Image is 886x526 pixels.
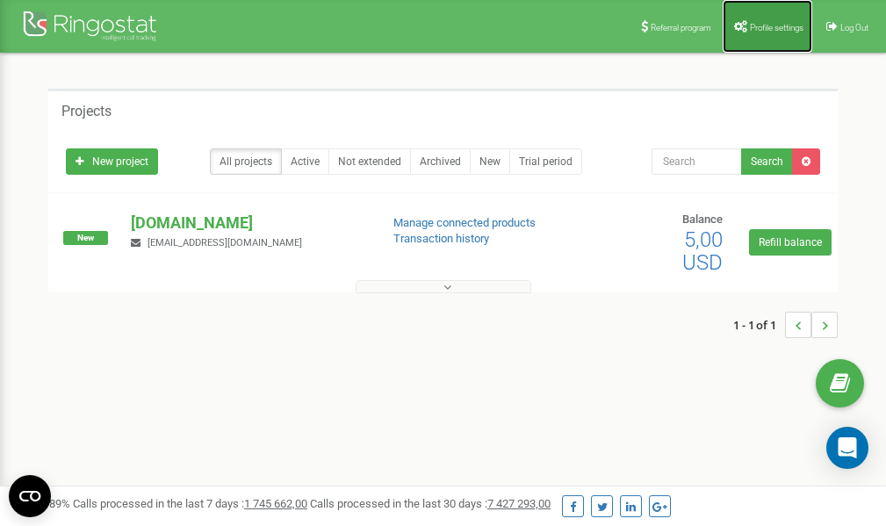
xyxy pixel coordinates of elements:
[63,231,108,245] span: New
[281,148,329,175] a: Active
[682,227,723,275] span: 5,00 USD
[244,497,307,510] u: 1 745 662,00
[210,148,282,175] a: All projects
[393,232,489,245] a: Transaction history
[470,148,510,175] a: New
[487,497,551,510] u: 7 427 293,00
[750,23,803,32] span: Profile settings
[682,213,723,226] span: Balance
[61,104,112,119] h5: Projects
[733,312,785,338] span: 1 - 1 of 1
[66,148,158,175] a: New project
[651,23,711,32] span: Referral program
[749,229,832,256] a: Refill balance
[509,148,582,175] a: Trial period
[148,237,302,249] span: [EMAIL_ADDRESS][DOMAIN_NAME]
[410,148,471,175] a: Archived
[652,148,742,175] input: Search
[131,212,364,234] p: [DOMAIN_NAME]
[826,427,868,469] div: Open Intercom Messenger
[840,23,868,32] span: Log Out
[393,216,536,229] a: Manage connected products
[328,148,411,175] a: Not extended
[733,294,838,356] nav: ...
[9,475,51,517] button: Open CMP widget
[73,497,307,510] span: Calls processed in the last 7 days :
[741,148,793,175] button: Search
[310,497,551,510] span: Calls processed in the last 30 days :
